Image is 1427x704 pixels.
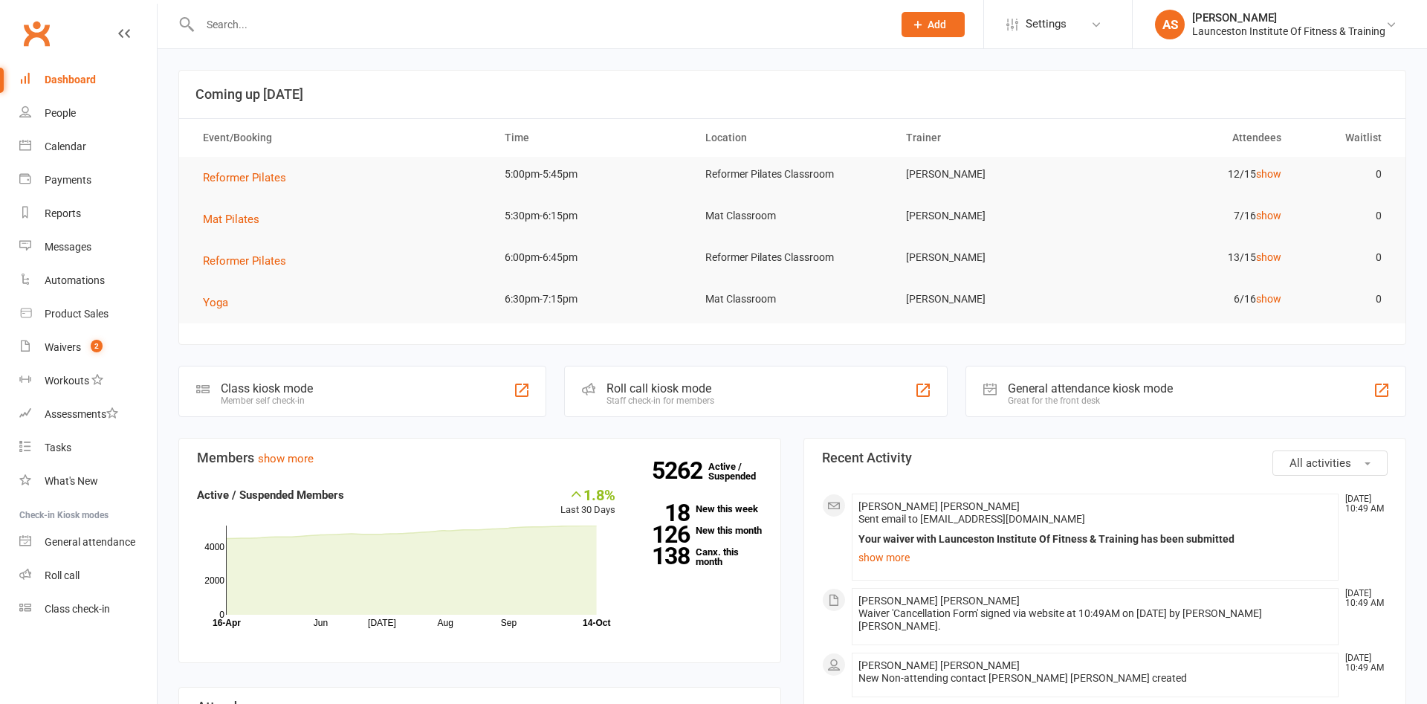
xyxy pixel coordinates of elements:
[638,547,763,566] a: 138Canx. this month
[19,164,157,197] a: Payments
[258,452,314,465] a: show more
[638,526,763,535] a: 126New this month
[45,375,89,387] div: Workouts
[902,12,965,37] button: Add
[197,451,763,465] h3: Members
[19,364,157,398] a: Workouts
[858,659,1020,671] span: [PERSON_NAME] [PERSON_NAME]
[203,252,297,270] button: Reformer Pilates
[45,475,98,487] div: What's New
[858,513,1085,525] span: Sent email to [EMAIL_ADDRESS][DOMAIN_NAME]
[203,213,259,226] span: Mat Pilates
[19,331,157,364] a: Waivers 2
[45,241,91,253] div: Messages
[692,119,893,157] th: Location
[893,198,1093,233] td: [PERSON_NAME]
[45,536,135,548] div: General attendance
[708,451,774,492] a: 5262Active / Suspended
[606,381,714,395] div: Roll call kiosk mode
[1256,168,1281,180] a: show
[19,63,157,97] a: Dashboard
[1295,240,1395,275] td: 0
[893,282,1093,317] td: [PERSON_NAME]
[45,207,81,219] div: Reports
[197,488,344,502] strong: Active / Suspended Members
[1093,119,1294,157] th: Attendees
[45,74,96,85] div: Dashboard
[45,603,110,615] div: Class check-in
[221,381,313,395] div: Class kiosk mode
[692,282,893,317] td: Mat Classroom
[1338,653,1387,673] time: [DATE] 10:49 AM
[822,451,1388,465] h3: Recent Activity
[638,504,763,514] a: 18New this week
[19,97,157,130] a: People
[45,141,86,152] div: Calendar
[893,119,1093,157] th: Trainer
[19,592,157,626] a: Class kiosk mode
[1295,282,1395,317] td: 0
[19,230,157,264] a: Messages
[18,15,55,52] a: Clubworx
[19,559,157,592] a: Roll call
[203,171,286,184] span: Reformer Pilates
[491,198,692,233] td: 5:30pm-6:15pm
[19,264,157,297] a: Automations
[1093,240,1294,275] td: 13/15
[195,87,1389,102] h3: Coming up [DATE]
[1008,395,1173,406] div: Great for the front desk
[203,254,286,268] span: Reformer Pilates
[1290,456,1351,470] span: All activities
[1093,157,1294,192] td: 12/15
[45,569,80,581] div: Roll call
[203,296,228,309] span: Yoga
[203,210,270,228] button: Mat Pilates
[19,465,157,498] a: What's New
[858,533,1332,546] div: Your waiver with Launceston Institute Of Fitness & Training has been submitted
[1295,198,1395,233] td: 0
[1256,251,1281,263] a: show
[858,672,1332,685] div: New Non-attending contact [PERSON_NAME] [PERSON_NAME] created
[19,197,157,230] a: Reports
[560,486,615,518] div: Last 30 Days
[45,442,71,453] div: Tasks
[45,107,76,119] div: People
[221,395,313,406] div: Member self check-in
[1338,589,1387,608] time: [DATE] 10:49 AM
[1256,293,1281,305] a: show
[45,408,118,420] div: Assessments
[491,240,692,275] td: 6:00pm-6:45pm
[19,398,157,431] a: Assessments
[858,500,1020,512] span: [PERSON_NAME] [PERSON_NAME]
[91,340,103,352] span: 2
[1256,210,1281,222] a: show
[1192,25,1385,38] div: Launceston Institute Of Fitness & Training
[1026,7,1067,41] span: Settings
[560,486,615,503] div: 1.8%
[652,459,708,482] strong: 5262
[195,14,882,35] input: Search...
[1272,451,1388,476] button: All activities
[491,157,692,192] td: 5:00pm-5:45pm
[19,297,157,331] a: Product Sales
[1295,157,1395,192] td: 0
[19,431,157,465] a: Tasks
[19,130,157,164] a: Calendar
[692,157,893,192] td: Reformer Pilates Classroom
[638,502,690,524] strong: 18
[45,341,81,353] div: Waivers
[858,547,1332,568] a: show more
[692,240,893,275] td: Reformer Pilates Classroom
[638,523,690,546] strong: 126
[1338,494,1387,514] time: [DATE] 10:49 AM
[45,308,109,320] div: Product Sales
[45,274,105,286] div: Automations
[1155,10,1185,39] div: AS
[1008,381,1173,395] div: General attendance kiosk mode
[1295,119,1395,157] th: Waitlist
[491,119,692,157] th: Time
[1093,282,1294,317] td: 6/16
[893,240,1093,275] td: [PERSON_NAME]
[45,174,91,186] div: Payments
[19,526,157,559] a: General attendance kiosk mode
